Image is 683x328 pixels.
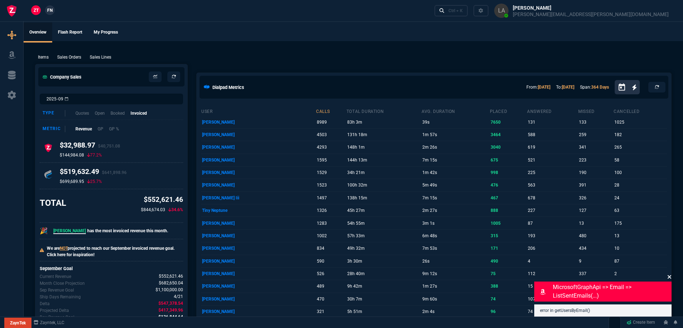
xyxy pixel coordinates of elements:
p: 2 [614,269,665,279]
p: spec.value [152,280,183,287]
p: 490 [491,256,526,266]
p: 9m 60s [422,294,488,304]
p: 1002 [317,231,345,241]
p: 1497 [317,193,345,203]
p: GP [98,126,103,132]
a: My Progress [88,23,124,43]
p: 467 [491,193,526,203]
th: calls [316,106,346,116]
p: [PERSON_NAME] [202,142,315,152]
p: [PERSON_NAME] [202,117,315,127]
p: 4503 [317,130,345,140]
p: 54h 55m [347,218,420,228]
p: 87 [528,218,577,228]
p: spec.value [149,287,183,293]
p: 588 [528,130,577,140]
h6: September Goal [40,266,183,272]
p: Booked [110,110,125,116]
p: GP % [109,126,119,132]
span: $641,898.96 [102,170,127,175]
a: msbcCompanyName [31,319,67,326]
p: [PERSON_NAME] [202,130,315,140]
p: 144h 13m [347,155,420,165]
p: $552,621.46 [141,195,183,205]
p: 28 [614,180,665,190]
p: 13 [579,218,612,228]
p: 100 [614,168,665,178]
p: 3h 30m [347,256,420,266]
p: [PERSON_NAME] [202,218,315,228]
div: Metric [43,126,65,132]
p: 175 [614,218,665,228]
p: 96 [491,307,526,317]
p: [PERSON_NAME] [202,281,315,291]
p: [PERSON_NAME] [202,180,315,190]
h3: TOTAL [40,198,66,208]
p: 39s [422,117,488,127]
th: avg. duration [421,106,489,116]
p: 5h 51m [347,307,420,317]
p: 476 [491,180,526,190]
p: 148h 1m [347,142,420,152]
p: 1m 57s [422,130,488,140]
p: 888 [491,205,526,215]
p: 259 [579,130,612,140]
p: 74 [491,294,526,304]
span: ZT [34,7,39,14]
p: 9m 12s [422,269,488,279]
p: 1m 27s [422,281,488,291]
p: 24 [614,193,665,203]
p: 7m 15s [422,155,488,165]
p: Sales Orders [57,54,81,60]
p: 321 [317,307,345,317]
p: [PERSON_NAME] [202,243,315,253]
p: 127 [579,205,612,215]
p: 470 [317,294,345,304]
p: Revenue for Sep. [40,273,71,280]
p: The difference between the current month's Revenue and the goal. [40,300,50,307]
p: 227 [528,205,577,215]
h4: $32,988.97 [60,141,120,152]
p: 388 [491,281,526,291]
p: 15 [528,281,577,291]
p: 34.6% [168,207,183,213]
p: 1529 [317,168,345,178]
span: $40,751.08 [98,144,120,149]
p: 63 [614,205,665,215]
p: 5m 49s [422,180,488,190]
a: [DATE] [562,85,574,90]
p: 434 [579,243,612,253]
th: user [201,106,316,116]
p: 225 [528,168,577,178]
p: spec.value [152,314,183,320]
p: 9h 42m [347,281,420,291]
p: 337 [579,269,612,279]
p: MicrosoftGraphApi => email => listSentEmails(...) [553,283,670,300]
p: [PERSON_NAME] Iii [202,193,315,203]
p: 4 [528,256,577,266]
p: 30h 7m [347,294,420,304]
div: Ctrl + K [448,8,463,14]
button: Open calendar [618,82,632,93]
p: 7m 53s [422,243,488,253]
p: 34h 21m [347,168,420,178]
p: 206 [528,243,577,253]
th: total duration [346,106,421,116]
a: 364 Days [591,85,609,90]
p: Company Revenue Goal for Sep. [40,287,74,293]
p: 326 [579,193,612,203]
p: [PERSON_NAME] [202,269,315,279]
p: [PERSON_NAME] [202,256,315,266]
p: Invoiced [131,110,147,116]
th: placed [490,106,527,116]
p: 1595 [317,155,345,165]
p: Delta divided by the remaining ship days. [40,314,74,320]
p: 131 [528,117,577,127]
span: Company Revenue Goal for Sep. [156,287,183,293]
p: 391 [579,180,612,190]
p: 3464 [491,130,526,140]
p: 526 [317,269,345,279]
p: 133 [579,117,612,127]
p: has the most invoiced revenue this month. [53,228,168,234]
th: missed [578,106,613,116]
